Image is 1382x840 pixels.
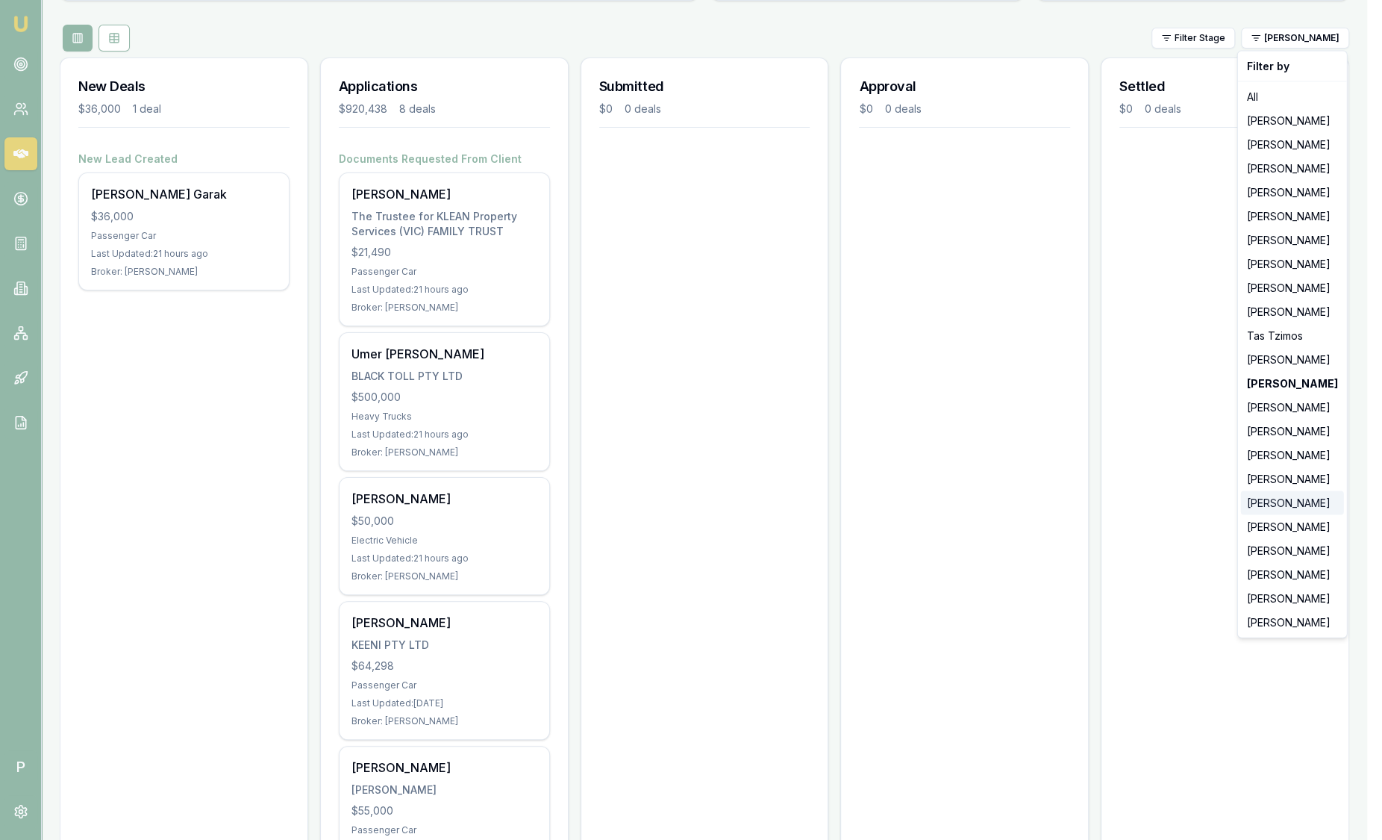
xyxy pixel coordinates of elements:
[1241,348,1344,372] div: [PERSON_NAME]
[1241,85,1344,109] div: All
[1241,133,1344,157] div: [PERSON_NAME]
[1241,396,1344,420] div: [PERSON_NAME]
[1241,420,1344,444] div: [PERSON_NAME]
[1241,109,1344,133] div: [PERSON_NAME]
[1241,300,1344,324] div: [PERSON_NAME]
[1247,376,1338,391] strong: [PERSON_NAME]
[1241,515,1344,539] div: [PERSON_NAME]
[1241,55,1344,78] div: Filter by
[1241,611,1344,635] div: [PERSON_NAME]
[1241,252,1344,276] div: [PERSON_NAME]
[1241,467,1344,491] div: [PERSON_NAME]
[1241,444,1344,467] div: [PERSON_NAME]
[1241,539,1344,563] div: [PERSON_NAME]
[1241,324,1344,348] div: Tas Tzimos
[1241,228,1344,252] div: [PERSON_NAME]
[1241,205,1344,228] div: [PERSON_NAME]
[1241,181,1344,205] div: [PERSON_NAME]
[1241,157,1344,181] div: [PERSON_NAME]
[1241,491,1344,515] div: [PERSON_NAME]
[1241,276,1344,300] div: [PERSON_NAME]
[1241,587,1344,611] div: [PERSON_NAME]
[1241,563,1344,587] div: [PERSON_NAME]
